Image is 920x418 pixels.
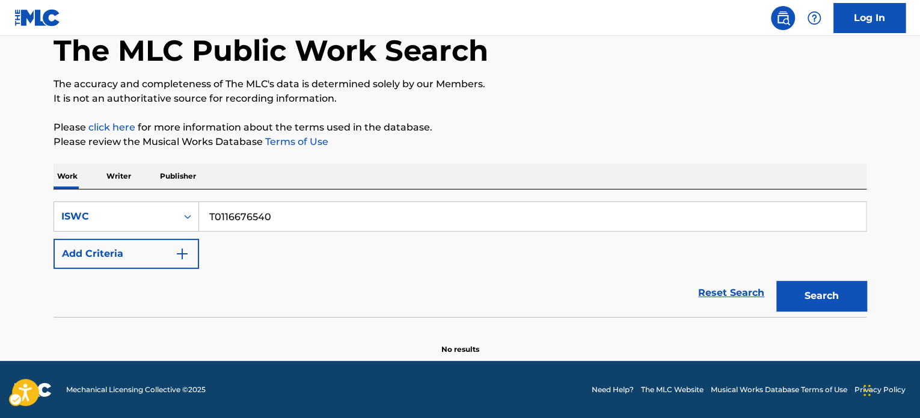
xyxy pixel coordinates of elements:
[61,209,170,224] div: ISWC
[54,135,866,149] p: Please review the Musical Works Database
[807,11,821,25] img: help
[66,384,206,395] span: Mechanical Licensing Collective © 2025
[711,384,847,395] a: Musical Works Database Terms of Use
[833,3,906,33] a: Log In
[14,9,61,26] img: MLC Logo
[175,247,189,261] img: 9d2ae6d4665cec9f34b9.svg
[54,239,199,269] button: Add Criteria
[54,32,488,69] h1: The MLC Public Work Search
[54,120,866,135] p: Please for more information about the terms used in the database.
[88,121,135,133] a: click here
[441,330,479,355] p: No results
[54,201,866,317] form: Search Form
[692,280,770,306] a: Reset Search
[854,384,906,395] a: Privacy Policy
[641,384,704,395] a: The MLC Website
[776,11,790,25] img: search
[103,164,135,189] p: Writer
[54,164,81,189] p: Work
[860,360,920,418] div: Chat Widget
[54,91,866,106] p: It is not an authoritative source for recording information.
[199,202,866,231] input: Search...
[14,383,52,397] img: logo
[156,164,200,189] p: Publisher
[592,384,634,395] a: Need Help?
[54,77,866,91] p: The accuracy and completeness of The MLC's data is determined solely by our Members.
[863,372,871,408] div: Drag
[860,360,920,418] iframe: Hubspot Iframe
[263,136,328,147] a: Terms of Use
[776,281,866,311] button: Search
